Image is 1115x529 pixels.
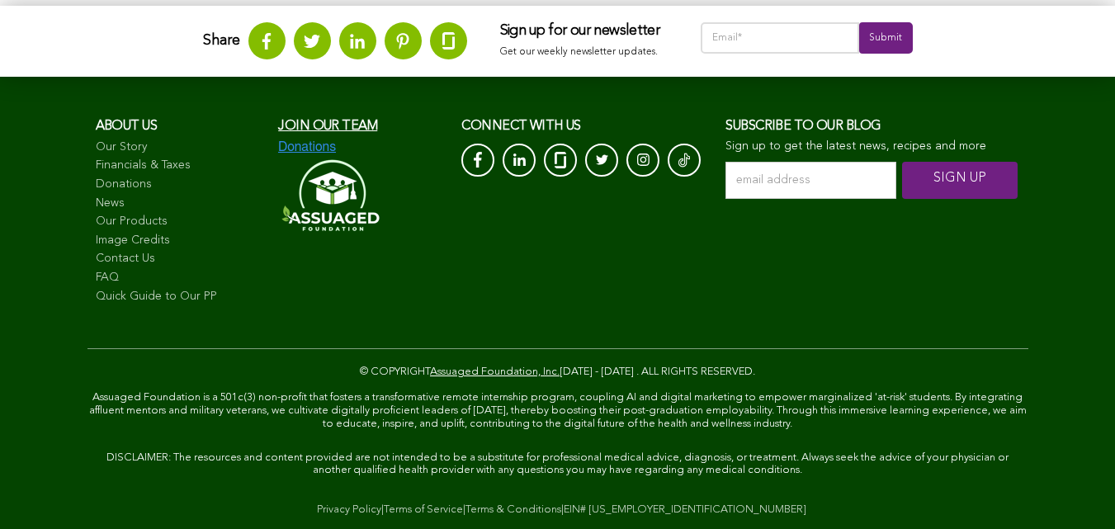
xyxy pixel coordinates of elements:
img: glassdoor_White [555,152,566,168]
a: Image Credits [96,233,262,249]
img: glassdoor.svg [442,32,455,50]
a: Quick Guide to Our PP [96,289,262,305]
h3: Subscribe to our blog [725,118,1019,135]
a: Contact Us [96,251,262,267]
input: SIGN UP [902,162,1018,199]
a: EIN# [US_EMPLOYER_IDENTIFICATION_NUMBER] [564,504,806,515]
img: Donations [278,139,336,154]
a: Our Products [96,214,262,230]
p: Get our weekly newsletter updates. [500,44,668,62]
a: Financials & Taxes [96,158,262,174]
span: Assuaged Foundation is a 501c(3) non-profit that fosters a transformative remote internship progr... [89,392,1027,428]
input: Submit [859,22,912,54]
a: Terms of Service [384,504,463,515]
img: Assuaged-Foundation-Logo-White [278,154,380,236]
input: Email* [701,22,860,54]
a: FAQ [96,270,262,286]
input: email address [725,162,896,199]
p: Sign up to get the latest news, recipes and more [725,139,1019,154]
a: Donations [96,177,262,193]
span: CONNECT with us [461,120,581,133]
iframe: Chat Widget [1032,450,1115,529]
span: About us [96,120,158,133]
span: © COPYRIGHT [DATE] - [DATE] . ALL RIGHTS RESERVED. [360,366,755,377]
a: Terms & Conditions [465,504,561,515]
a: Privacy Policy [317,504,381,515]
a: Assuaged Foundation, Inc. [430,366,560,377]
h3: Sign up for our newsletter [500,22,668,40]
a: News [96,196,262,212]
img: Tik-Tok-Icon [678,152,690,168]
a: Our Story [96,139,262,156]
strong: Share [203,33,240,48]
span: DISCLAIMER: The resources and content provided are not intended to be a substitute for profession... [106,452,1009,476]
a: Join our team [278,120,377,133]
div: | | | [87,502,1028,518]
